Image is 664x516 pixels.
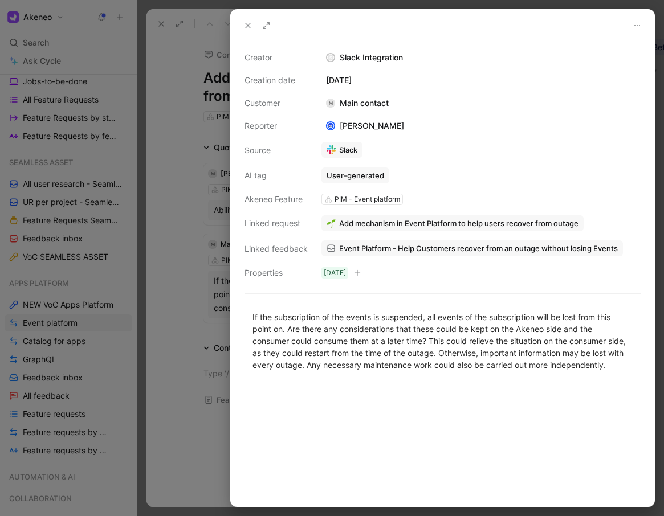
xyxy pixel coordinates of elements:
div: Main contact [321,96,393,110]
div: Linked feedback [245,242,308,256]
div: M [326,99,335,108]
img: 🌱 [327,219,336,228]
img: avatar [327,122,335,130]
span: Add mechanism in Event Platform to help users recover from outage [339,218,579,228]
div: PIM - Event platform [335,194,400,205]
div: Reporter [245,119,308,133]
div: AI tag [245,169,308,182]
div: If the subscription of the events is suspended, all events of the subscription will be lost from ... [252,311,633,371]
div: Creator [245,51,308,64]
div: [PERSON_NAME] [321,119,409,133]
div: User-generated [327,170,384,181]
div: S [327,54,335,62]
div: [DATE] [324,267,346,279]
div: Source [245,144,308,157]
span: Event Platform - Help Customers recover from an outage without losing Events [339,243,618,253]
div: Akeneo Feature [245,193,308,206]
a: Slack [321,142,362,158]
div: Properties [245,266,308,280]
div: Customer [245,96,308,110]
a: Event Platform - Help Customers recover from an outage without losing Events [321,240,623,256]
button: 🌱Add mechanism in Event Platform to help users recover from outage [321,215,584,231]
div: Creation date [245,73,308,87]
div: Slack Integration [321,51,641,64]
div: Linked request [245,216,308,230]
div: [DATE] [321,73,641,87]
